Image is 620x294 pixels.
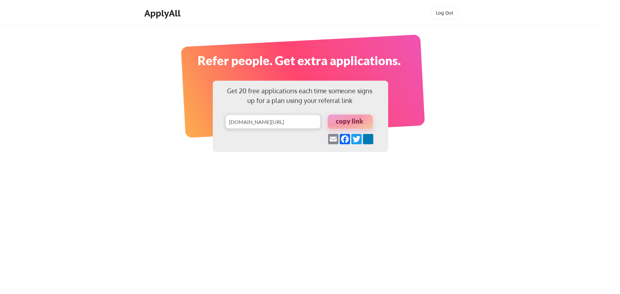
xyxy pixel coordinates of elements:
div: Refer people. Get extra applications. [85,51,513,70]
button: Log Out [432,6,458,19]
div: ApplyAll [144,8,182,19]
a: LinkedIn [362,134,374,144]
a: Email [327,134,339,144]
a: Twitter [351,134,362,144]
a: Facebook [339,134,351,144]
div: Get 20 free applications each time someone signs up for a plan using your referral link [225,86,374,105]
